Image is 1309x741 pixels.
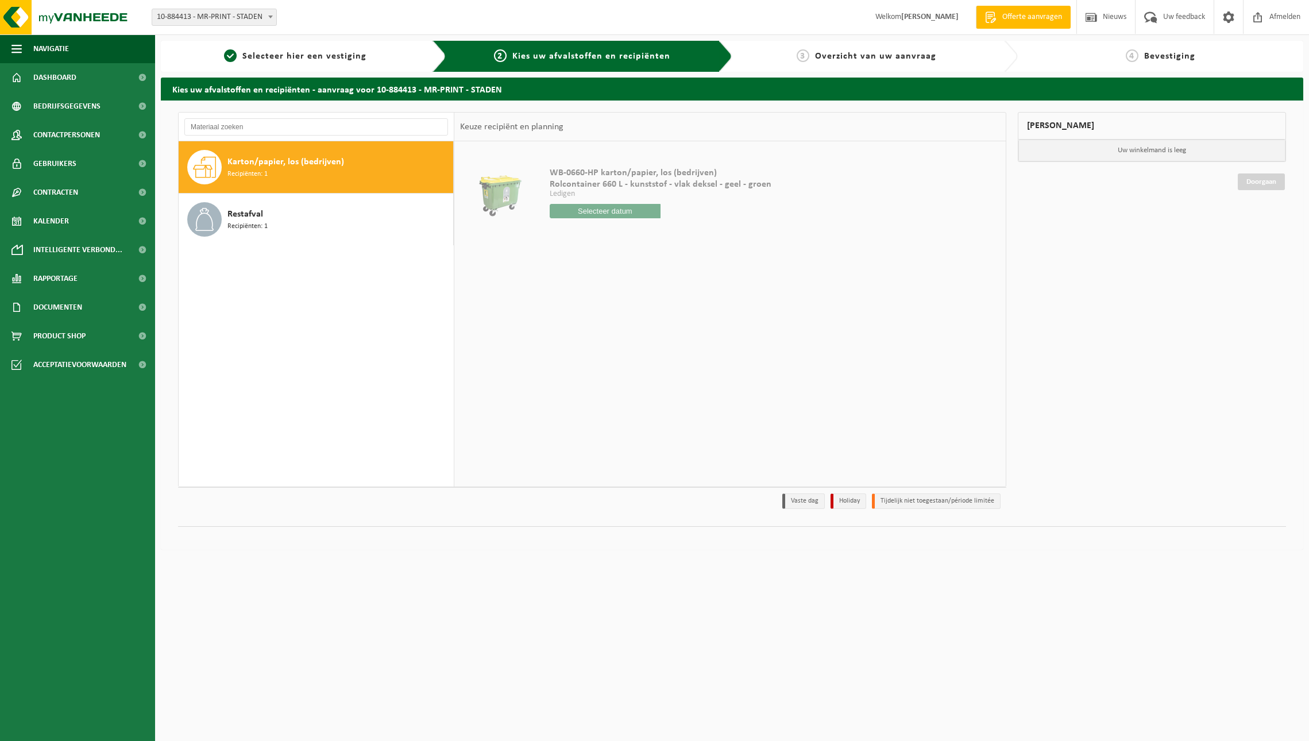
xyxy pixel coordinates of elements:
[33,293,82,322] span: Documenten
[550,179,771,190] span: Rolcontainer 660 L - kunststof - vlak deksel - geel - groen
[227,207,263,221] span: Restafval
[184,118,448,136] input: Materiaal zoeken
[33,34,69,63] span: Navigatie
[152,9,277,26] span: 10-884413 - MR-PRINT - STADEN
[179,141,454,194] button: Karton/papier, los (bedrijven) Recipiënten: 1
[161,78,1303,100] h2: Kies uw afvalstoffen en recipiënten - aanvraag voor 10-884413 - MR-PRINT - STADEN
[494,49,507,62] span: 2
[1018,112,1286,140] div: [PERSON_NAME]
[33,92,101,121] span: Bedrijfsgegevens
[831,493,866,509] li: Holiday
[512,52,670,61] span: Kies uw afvalstoffen en recipiënten
[33,121,100,149] span: Contactpersonen
[976,6,1071,29] a: Offerte aanvragen
[782,493,825,509] li: Vaste dag
[33,63,76,92] span: Dashboard
[33,264,78,293] span: Rapportage
[227,221,268,232] span: Recipiënten: 1
[33,322,86,350] span: Product Shop
[242,52,366,61] span: Selecteer hier een vestiging
[167,49,423,63] a: 1Selecteer hier een vestiging
[999,11,1065,23] span: Offerte aanvragen
[227,155,344,169] span: Karton/papier, los (bedrijven)
[227,169,268,180] span: Recipiënten: 1
[550,190,771,198] p: Ledigen
[797,49,809,62] span: 3
[815,52,936,61] span: Overzicht van uw aanvraag
[901,13,959,21] strong: [PERSON_NAME]
[550,167,771,179] span: WB-0660-HP karton/papier, los (bedrijven)
[33,178,78,207] span: Contracten
[179,194,454,245] button: Restafval Recipiënten: 1
[550,204,661,218] input: Selecteer datum
[33,149,76,178] span: Gebruikers
[1018,140,1285,161] p: Uw winkelmand is leeg
[454,113,569,141] div: Keuze recipiënt en planning
[1126,49,1138,62] span: 4
[224,49,237,62] span: 1
[152,9,276,25] span: 10-884413 - MR-PRINT - STADEN
[872,493,1001,509] li: Tijdelijk niet toegestaan/période limitée
[33,207,69,236] span: Kalender
[1144,52,1195,61] span: Bevestiging
[33,236,122,264] span: Intelligente verbond...
[33,350,126,379] span: Acceptatievoorwaarden
[1238,173,1285,190] a: Doorgaan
